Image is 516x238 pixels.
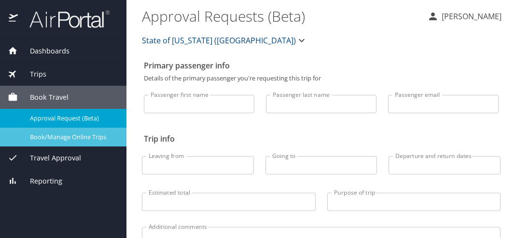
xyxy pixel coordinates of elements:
[142,1,419,31] h1: Approval Requests (Beta)
[30,114,115,123] span: Approval Request (Beta)
[18,92,69,103] span: Book Travel
[30,132,115,142] span: Book/Manage Online Trips
[144,131,499,146] h2: Trip info
[19,10,110,28] img: airportal-logo.png
[18,176,62,186] span: Reporting
[423,8,505,25] button: [PERSON_NAME]
[9,10,19,28] img: icon-airportal.png
[18,46,70,56] span: Dashboards
[18,69,46,79] span: Trips
[142,34,296,47] span: State of [US_STATE] ([GEOGRAPHIC_DATA])
[18,153,81,163] span: Travel Approval
[138,31,311,50] button: State of [US_STATE] ([GEOGRAPHIC_DATA])
[439,11,502,22] p: [PERSON_NAME]
[144,75,499,81] p: Details of the primary passenger you're requesting this trip for
[144,58,499,73] h2: Primary passenger info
